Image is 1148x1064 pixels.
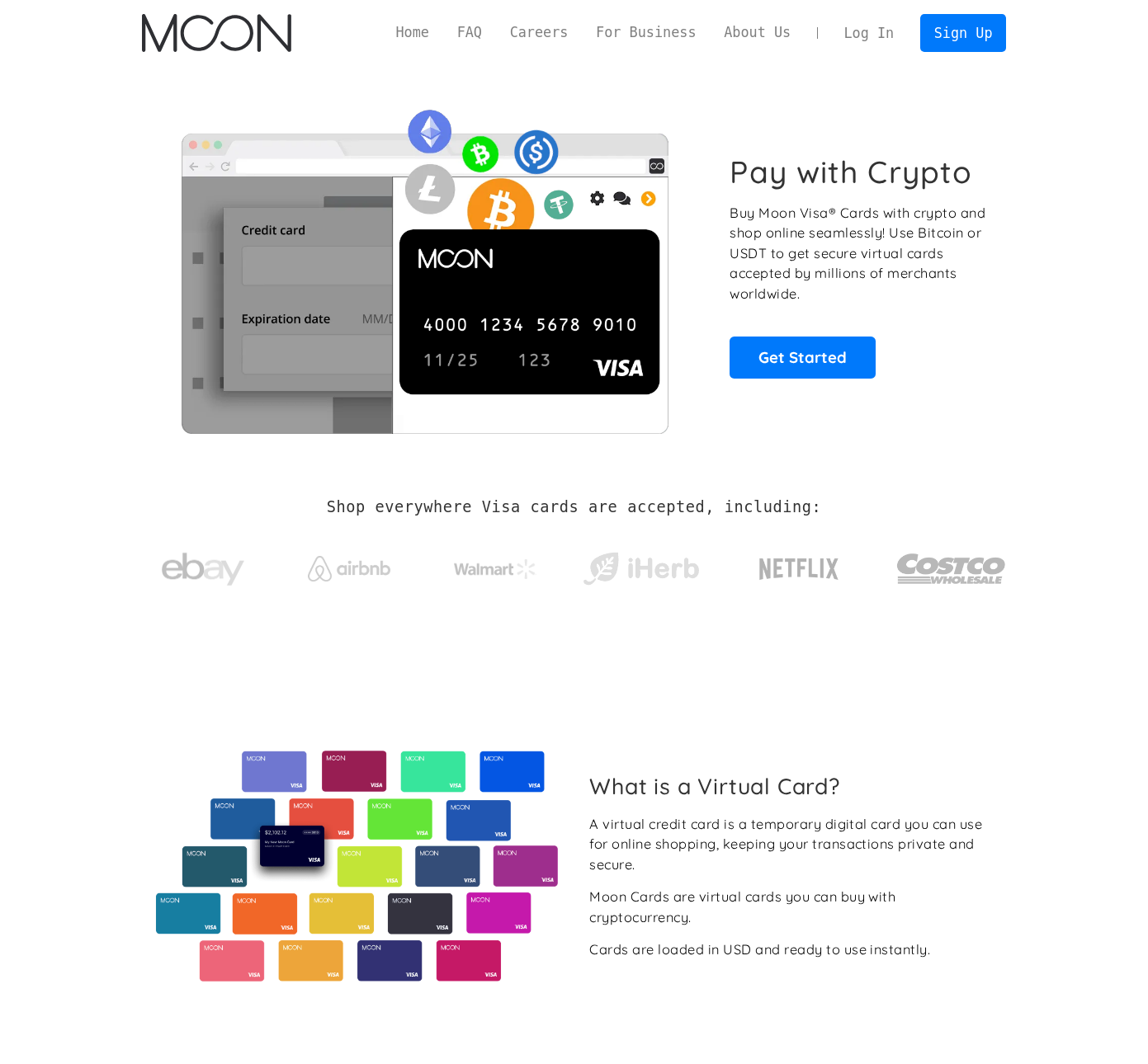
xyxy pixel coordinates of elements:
a: For Business [582,22,710,43]
a: Home [382,22,443,43]
div: Moon Cards are virtual cards you can buy with cryptocurrency. [589,887,993,927]
a: Sign Up [920,14,1006,51]
h1: Pay with Crypto [730,153,972,191]
div: Cards are loaded in USD and ready to use instantly. [589,939,930,960]
img: Airbnb [308,556,390,581]
a: Get Started [730,337,876,378]
a: Costco [896,521,1007,608]
a: Airbnb [287,539,410,590]
a: Careers [496,22,582,43]
img: iHerb [579,548,702,591]
a: home [142,14,291,52]
img: Walmart [454,559,536,579]
img: Costco [896,538,1007,600]
a: About Us [710,22,805,43]
img: Moon Cards let you spend your crypto anywhere Visa is accepted. [142,98,707,433]
p: Buy Moon Visa® Cards with crypto and shop online seamlessly! Use Bitcoin or USDT to get secure vi... [730,203,988,304]
img: Virtual cards from Moon [154,751,560,982]
a: Walmart [433,543,556,587]
a: iHerb [579,531,702,599]
div: A virtual credit card is a temporary digital card you can use for online shopping, keeping your t... [589,814,993,875]
a: FAQ [443,22,496,43]
h2: What is a Virtual Card? [589,773,993,799]
img: ebay [162,544,244,596]
a: Netflix [725,532,873,598]
a: ebay [142,527,265,604]
h2: Shop everywhere Visa cards are accepted, including: [327,498,821,516]
a: Log In [830,15,908,51]
img: Netflix [758,548,840,590]
img: Moon Logo [142,14,291,52]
